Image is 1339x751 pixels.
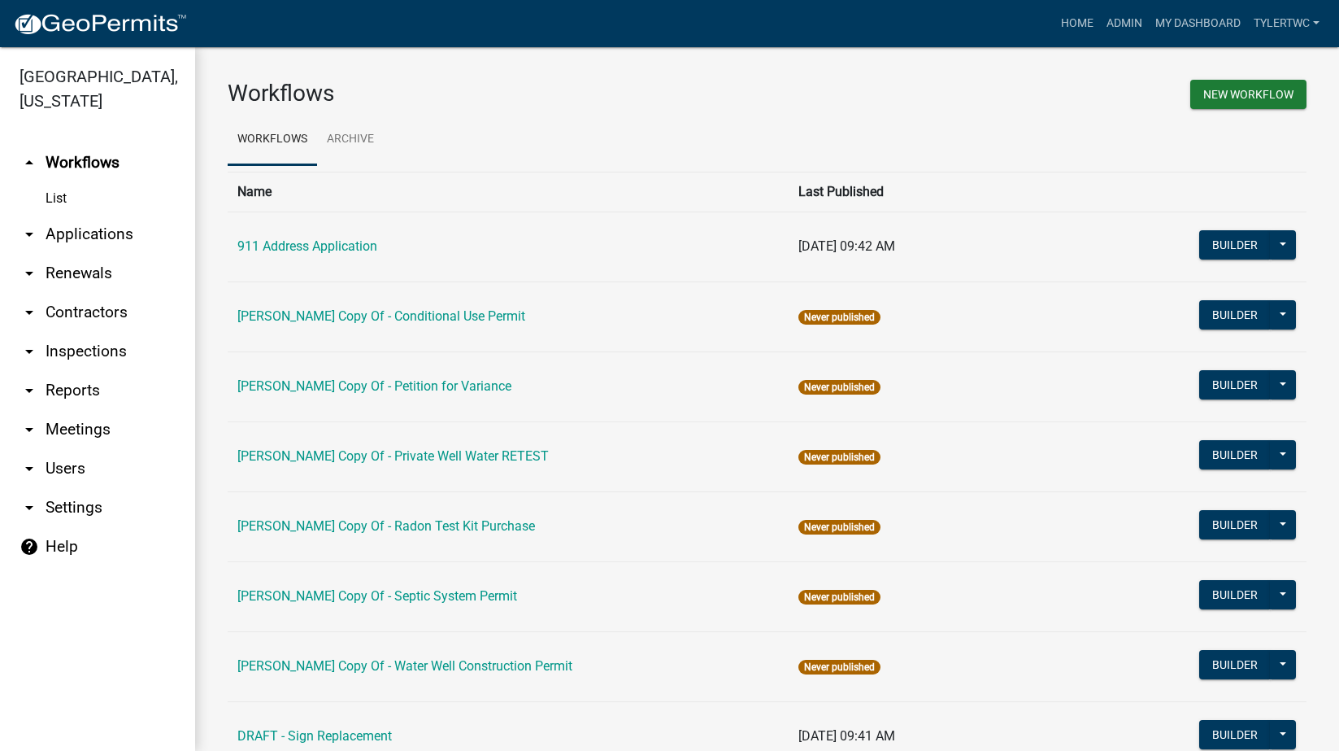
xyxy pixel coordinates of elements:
a: Archive [317,114,384,166]
span: Never published [798,450,880,465]
a: Home [1054,8,1100,39]
th: Last Published [789,172,1119,212]
a: [PERSON_NAME] Copy Of - Petition for Variance [237,378,511,394]
span: Never published [798,520,880,535]
a: 911 Address Application [237,238,377,254]
i: arrow_drop_down [20,225,39,244]
span: Never published [798,380,880,395]
th: Name [228,172,789,212]
a: TylerTWC [1247,8,1326,39]
button: Builder [1199,720,1271,749]
a: Workflows [228,114,317,166]
i: arrow_drop_down [20,381,39,400]
i: help [20,537,39,557]
a: My Dashboard [1149,8,1247,39]
button: Builder [1199,650,1271,679]
span: Never published [798,660,880,675]
i: arrow_drop_down [20,342,39,361]
a: [PERSON_NAME] Copy Of - Radon Test Kit Purchase [237,518,535,534]
button: Builder [1199,300,1271,330]
i: arrow_drop_down [20,303,39,322]
i: arrow_drop_down [20,420,39,439]
i: arrow_drop_down [20,264,39,283]
i: arrow_drop_up [20,153,39,172]
a: Admin [1100,8,1149,39]
i: arrow_drop_down [20,498,39,517]
a: [PERSON_NAME] Copy Of - Private Well Water RETEST [237,448,549,464]
span: Never published [798,310,880,325]
span: [DATE] 09:42 AM [798,238,895,254]
h3: Workflows [228,80,755,107]
span: Never published [798,590,880,605]
button: Builder [1199,580,1271,609]
a: [PERSON_NAME] Copy Of - Conditional Use Permit [237,308,525,324]
a: DRAFT - Sign Replacement [237,728,392,744]
button: Builder [1199,510,1271,539]
button: Builder [1199,370,1271,400]
span: [DATE] 09:41 AM [798,728,895,744]
i: arrow_drop_down [20,459,39,478]
a: [PERSON_NAME] Copy Of - Septic System Permit [237,588,517,604]
a: [PERSON_NAME] Copy Of - Water Well Construction Permit [237,658,572,674]
button: Builder [1199,230,1271,260]
button: New Workflow [1190,80,1306,109]
button: Builder [1199,440,1271,469]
